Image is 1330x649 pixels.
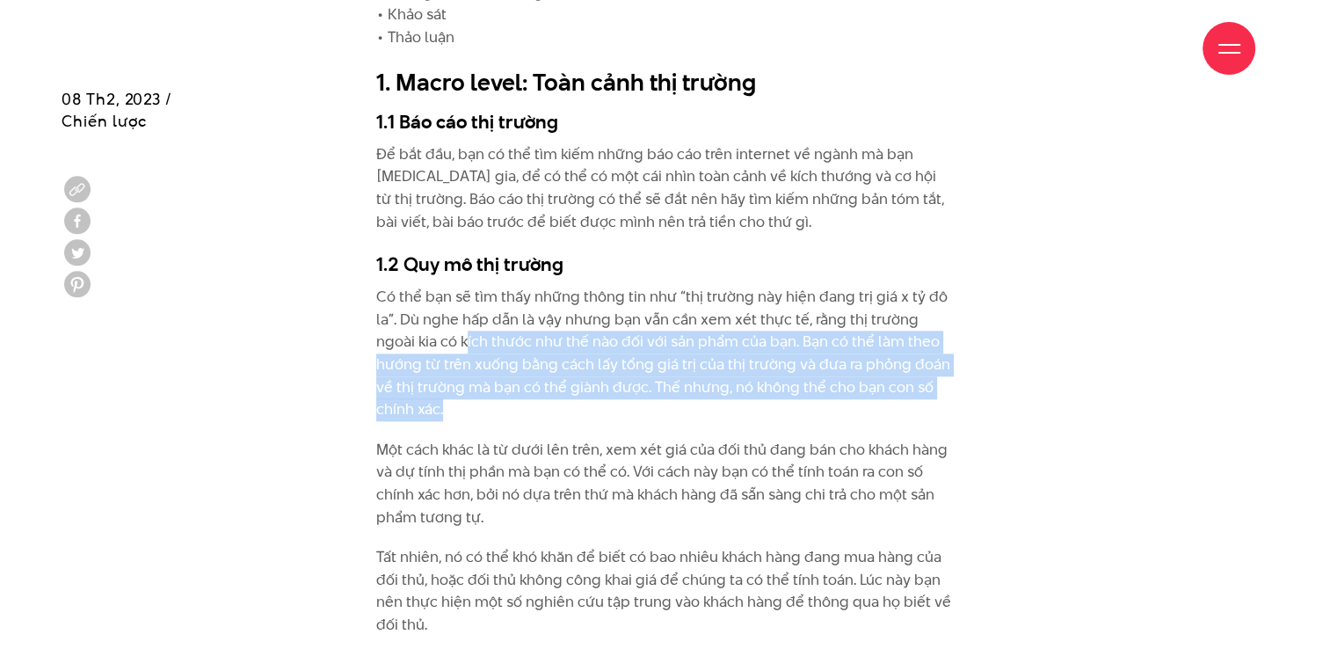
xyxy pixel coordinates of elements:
[376,439,954,529] p: Một cách khác là từ dưới lên trên, xem xét giá của đối thủ đang bán cho khách hàng và dự tính thị...
[376,546,954,636] p: Tất nhiên, nó có thể khó khăn để biết có bao nhiêu khách hàng đang mua hàng của đối thủ, hoặc đối...
[62,88,172,132] span: 08 Th2, 2023 / Chiến lược
[376,108,954,135] h3: 1.1 Báo cáo thị trường
[376,143,954,233] p: Để bắt đầu, bạn có thể tìm kiếm những báo cáo trên internet về ngành mà bạn [MEDICAL_DATA] gia, đ...
[376,251,954,277] h3: 1.2 Quy mô thị trường
[376,286,954,421] p: Có thể bạn sẽ tìm thấy những thông tin như “thị trường này hiện đang trị giá x tỷ đô la”. Dù nghe...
